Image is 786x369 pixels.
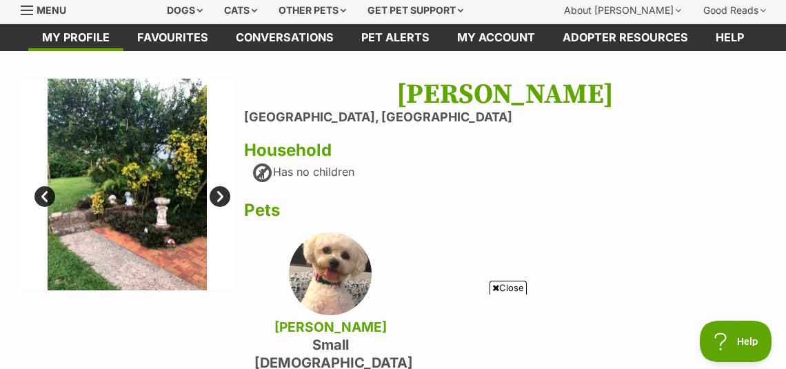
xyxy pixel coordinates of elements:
div: Has no children [251,162,354,184]
img: makyfpayjzxubjj89ufx.jpg [289,232,372,315]
iframe: Advertisement [59,300,727,362]
a: Next [210,186,230,207]
a: Help [702,24,758,51]
img: mh1gscsh7yhodzrnis2q.jpg [21,79,233,291]
a: My account [443,24,549,51]
iframe: Help Scout Beacon - Open [700,321,772,362]
a: Pet alerts [347,24,443,51]
a: My profile [28,24,123,51]
a: Favourites [123,24,222,51]
a: Prev [34,186,55,207]
span: Menu [37,4,66,16]
a: Adopter resources [549,24,702,51]
h3: Pets [244,201,765,220]
h1: [PERSON_NAME] [244,79,765,110]
span: Close [490,281,527,295]
a: conversations [222,24,347,51]
h3: Household [244,141,765,160]
li: [GEOGRAPHIC_DATA], [GEOGRAPHIC_DATA] [244,110,765,125]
